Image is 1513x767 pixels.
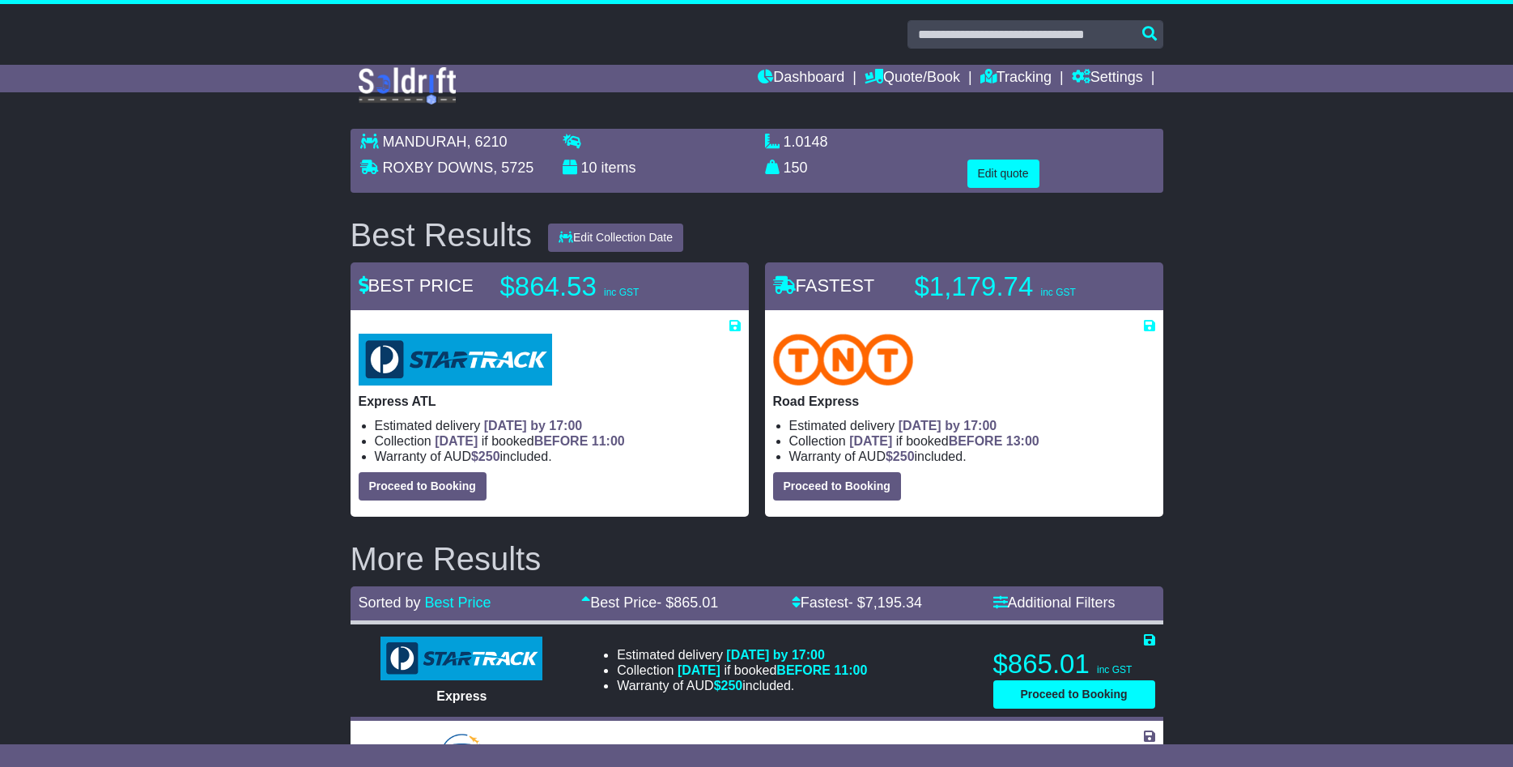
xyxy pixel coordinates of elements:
[1072,65,1143,92] a: Settings
[792,594,922,611] a: Fastest- $7,195.34
[773,394,1155,409] p: Road Express
[773,472,901,501] button: Proceed to Booking
[899,419,997,433] span: [DATE] by 17:00
[604,287,639,298] span: inc GST
[359,472,487,501] button: Proceed to Booking
[678,663,720,677] span: [DATE]
[865,594,922,611] span: 7,195.34
[601,160,636,176] span: items
[617,647,867,663] li: Estimated delivery
[789,418,1155,433] li: Estimated delivery
[383,160,494,176] span: ROXBY DOWNS
[993,648,1155,680] p: $865.01
[993,594,1116,611] a: Additional Filters
[500,271,703,303] p: $864.53
[435,434,624,448] span: if booked
[359,594,421,611] span: Sorted by
[789,433,1155,449] li: Collection
[617,663,867,678] li: Collection
[359,275,474,296] span: BEST PRICE
[674,594,718,611] span: 865.01
[548,224,683,252] button: Edit Collection Date
[915,271,1117,303] p: $1,179.74
[886,450,915,463] span: $
[467,134,508,150] span: , 6210
[425,594,491,611] a: Best Price
[592,434,625,448] span: 11:00
[849,434,1039,448] span: if booked
[865,65,960,92] a: Quote/Book
[534,434,589,448] span: BEFORE
[834,663,867,677] span: 11:00
[657,594,718,611] span: - $
[471,450,500,463] span: $
[721,679,743,692] span: 250
[773,334,914,386] img: TNT Domestic: Road Express
[678,663,867,677] span: if booked
[789,449,1155,464] li: Warranty of AUD included.
[773,275,875,296] span: FASTEST
[375,449,741,464] li: Warranty of AUD included.
[848,594,922,611] span: - $
[726,648,825,662] span: [DATE] by 17:00
[435,434,478,448] span: [DATE]
[383,134,467,150] span: MANDURAH
[784,134,828,150] span: 1.0148
[375,418,741,433] li: Estimated delivery
[581,160,597,176] span: 10
[893,450,915,463] span: 250
[784,160,808,176] span: 150
[849,434,892,448] span: [DATE]
[1097,664,1132,675] span: inc GST
[758,65,844,92] a: Dashboard
[949,434,1003,448] span: BEFORE
[380,637,542,680] img: StarTrack: Express
[351,541,1163,577] h2: More Results
[359,394,741,409] p: Express ATL
[484,419,583,433] span: [DATE] by 17:00
[776,663,831,677] span: BEFORE
[581,594,718,611] a: Best Price- $865.01
[359,334,552,386] img: StarTrack: Express ATL
[993,680,1155,709] button: Proceed to Booking
[980,65,1052,92] a: Tracking
[967,160,1039,188] button: Edit quote
[1040,287,1075,298] span: inc GST
[342,217,541,253] div: Best Results
[714,679,743,692] span: $
[478,450,500,463] span: 250
[617,678,867,693] li: Warranty of AUD included.
[493,160,533,176] span: , 5725
[375,433,741,449] li: Collection
[1006,434,1039,448] span: 13:00
[436,689,487,703] span: Express
[617,744,867,759] li: Estimated delivery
